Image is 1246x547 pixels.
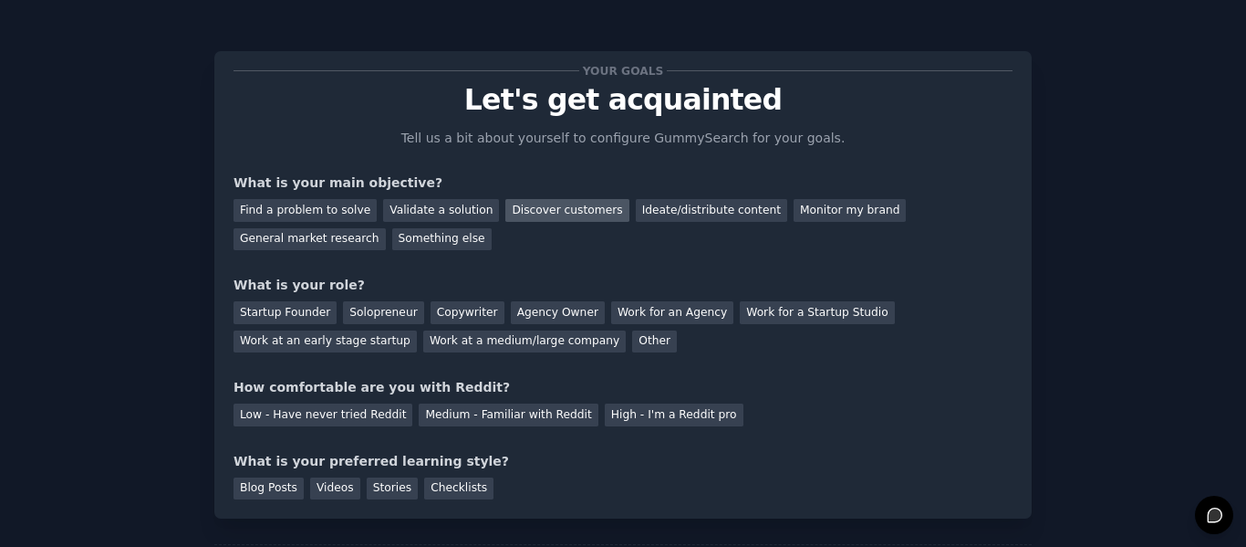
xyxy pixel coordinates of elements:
[511,301,605,324] div: Agency Owner
[579,61,667,80] span: Your goals
[740,301,894,324] div: Work for a Startup Studio
[636,199,787,222] div: Ideate/distribute content
[393,129,853,148] p: Tell us a bit about yourself to configure GummySearch for your goals.
[431,301,504,324] div: Copywriter
[392,228,492,251] div: Something else
[234,452,1012,471] div: What is your preferred learning style?
[234,276,1012,295] div: What is your role?
[343,301,423,324] div: Solopreneur
[234,174,1012,193] div: What is your main objective?
[419,404,597,426] div: Medium - Familiar with Reddit
[234,478,304,500] div: Blog Posts
[423,331,626,353] div: Work at a medium/large company
[310,478,360,500] div: Videos
[424,478,493,500] div: Checklists
[611,301,733,324] div: Work for an Agency
[234,228,386,251] div: General market research
[234,84,1012,116] p: Let's get acquainted
[794,199,906,222] div: Monitor my brand
[234,378,1012,397] div: How comfortable are you with Reddit?
[383,199,499,222] div: Validate a solution
[234,404,412,426] div: Low - Have never tried Reddit
[234,301,337,324] div: Startup Founder
[505,199,628,222] div: Discover customers
[605,404,743,426] div: High - I'm a Reddit pro
[632,331,677,353] div: Other
[234,331,417,353] div: Work at an early stage startup
[234,199,377,222] div: Find a problem to solve
[367,478,418,500] div: Stories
